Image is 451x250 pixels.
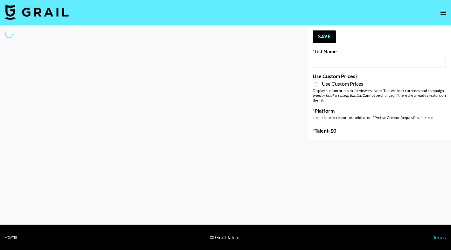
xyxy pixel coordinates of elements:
[313,48,446,55] label: List Name
[210,234,240,240] div: © Grail Talent
[5,235,17,240] div: v [DATE]
[322,81,363,87] span: Use Custom Prices
[320,93,361,98] em: for bookers using this list
[313,115,446,120] div: Locked once creators are added, or if "Active Creator Request" is checked.
[5,4,69,20] img: Grail Talent
[313,73,446,79] label: Use Custom Prices?
[313,88,446,102] div: Display custom prices to list viewers. Note: This will lock currency and campaign type . Cannot b...
[313,128,446,134] label: Talent - $ 0
[313,108,446,114] label: Platform
[433,234,446,240] a: Terms
[313,30,336,43] button: Save
[437,6,450,19] button: open drawer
